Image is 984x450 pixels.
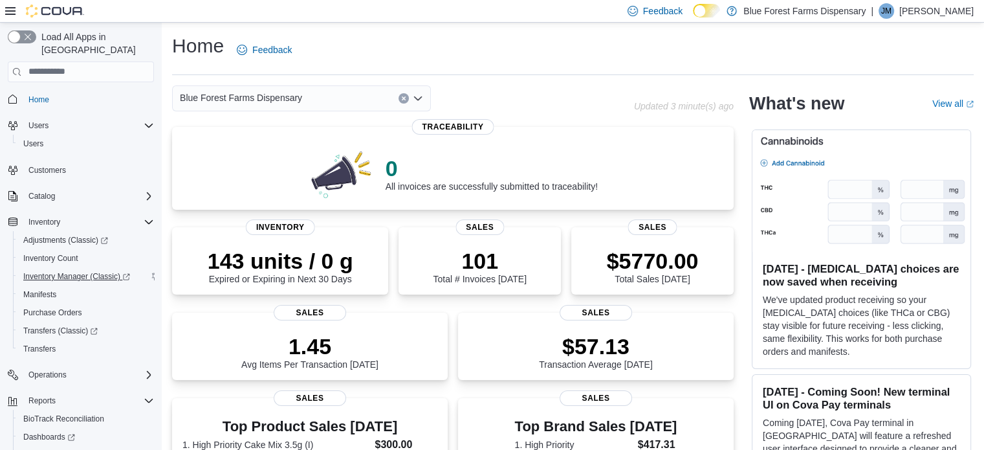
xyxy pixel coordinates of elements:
a: BioTrack Reconciliation [18,411,109,427]
span: Inventory [246,219,315,235]
button: Reports [23,393,61,409]
span: Catalog [28,191,55,201]
span: Operations [23,367,154,383]
span: Blue Forest Farms Dispensary [180,90,302,106]
div: Transaction Average [DATE] [539,333,653,370]
span: BioTrack Reconciliation [23,414,104,424]
svg: External link [966,100,974,108]
span: Load All Apps in [GEOGRAPHIC_DATA] [36,30,154,56]
button: Home [3,90,159,109]
button: Users [23,118,54,133]
span: Inventory [28,217,60,227]
span: JM [881,3,891,19]
div: Total # Invoices [DATE] [433,248,526,284]
button: Inventory [3,213,159,231]
button: Transfers [13,340,159,358]
span: Users [23,139,43,149]
button: Catalog [23,188,60,204]
p: 1.45 [241,333,378,359]
div: Jon Morales [879,3,894,19]
a: Inventory Manager (Classic) [13,267,159,286]
span: Transfers [23,344,56,354]
button: Inventory [23,214,65,230]
p: 101 [433,248,526,274]
p: We've updated product receiving so your [MEDICAL_DATA] choices (like THCa or CBG) stay visible fo... [763,293,960,358]
a: Feedback [232,37,297,63]
span: Transfers (Classic) [23,326,98,336]
a: Users [18,136,49,152]
span: Home [28,95,49,105]
a: Adjustments (Classic) [18,232,113,248]
button: Purchase Orders [13,304,159,322]
a: Purchase Orders [18,305,87,321]
span: Manifests [18,287,154,302]
span: Users [23,118,154,133]
p: 143 units / 0 g [208,248,353,274]
span: Dashboards [18,429,154,445]
a: View allExternal link [932,98,974,109]
span: Inventory Count [23,253,78,264]
button: Users [3,117,159,135]
a: Adjustments (Classic) [13,231,159,249]
div: Expired or Expiring in Next 30 Days [208,248,353,284]
a: Transfers (Classic) [13,322,159,340]
span: Inventory [23,214,154,230]
a: Dashboards [13,428,159,446]
span: Purchase Orders [23,308,82,318]
span: Customers [23,162,154,178]
p: 0 [386,155,598,181]
span: Sales [274,305,346,321]
span: Traceability [411,119,494,135]
h3: Top Brand Sales [DATE] [515,419,677,434]
a: Customers [23,163,71,178]
span: Sales [560,390,632,406]
button: Operations [3,366,159,384]
span: Sales [455,219,504,235]
p: $5770.00 [607,248,699,274]
button: Manifests [13,286,159,304]
span: Dark Mode [693,17,694,18]
span: Users [18,136,154,152]
a: Inventory Manager (Classic) [18,269,135,284]
span: Inventory Count [18,251,154,266]
span: Adjustments (Classic) [18,232,154,248]
h1: Home [172,33,224,59]
div: All invoices are successfully submitted to traceability! [386,155,598,192]
span: Sales [274,390,346,406]
span: Adjustments (Classic) [23,235,108,245]
p: $57.13 [539,333,653,359]
span: Sales [628,219,677,235]
span: Users [28,120,49,131]
span: Inventory Manager (Classic) [23,271,130,282]
span: Reports [28,396,56,406]
h3: [DATE] - [MEDICAL_DATA] choices are now saved when receiving [763,262,960,288]
a: Inventory Count [18,251,83,266]
span: Feedback [252,43,292,56]
button: Catalog [3,187,159,205]
span: Operations [28,370,67,380]
a: Transfers [18,341,61,357]
span: Manifests [23,289,56,300]
button: Open list of options [413,93,423,104]
button: Inventory Count [13,249,159,267]
span: BioTrack Reconciliation [18,411,154,427]
button: BioTrack Reconciliation [13,410,159,428]
p: Blue Forest Farms Dispensary [743,3,866,19]
span: Purchase Orders [18,305,154,321]
div: Total Sales [DATE] [607,248,699,284]
h2: What's new [749,93,844,114]
h3: [DATE] - Coming Soon! New terminal UI on Cova Pay terminals [763,385,960,411]
span: Feedback [643,5,683,17]
span: Dashboards [23,432,75,442]
a: Transfers (Classic) [18,323,103,339]
button: Reports [3,392,159,410]
span: Transfers [18,341,154,357]
button: Clear input [399,93,409,104]
input: Dark Mode [693,4,720,17]
p: | [871,3,873,19]
p: Updated 3 minute(s) ago [634,101,734,111]
img: 0 [308,148,375,199]
span: Home [23,91,154,107]
img: Cova [26,5,84,17]
span: Sales [560,305,632,321]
